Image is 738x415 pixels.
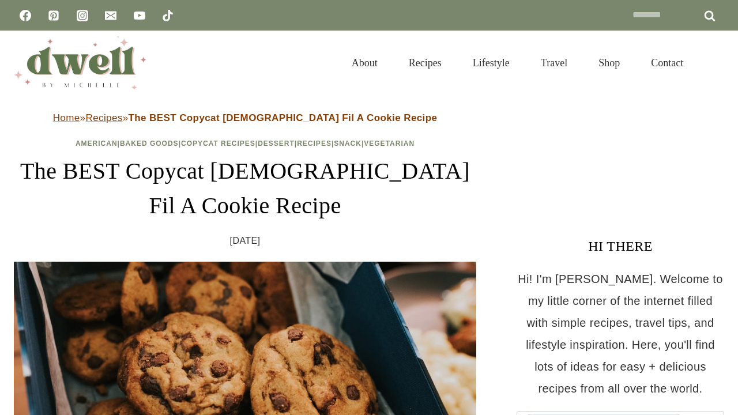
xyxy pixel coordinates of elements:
a: Home [53,112,80,123]
a: Baked Goods [120,139,179,148]
strong: The BEST Copycat [DEMOGRAPHIC_DATA] Fil A Cookie Recipe [129,112,438,123]
a: Snack [334,139,362,148]
a: Recipes [393,43,457,83]
span: | | | | | | [76,139,415,148]
a: TikTok [156,4,179,27]
a: Email [99,4,122,27]
a: YouTube [128,4,151,27]
a: Dessert [258,139,295,148]
a: About [336,43,393,83]
a: Vegetarian [364,139,415,148]
button: View Search Form [705,53,724,73]
a: American [76,139,118,148]
a: Travel [525,43,583,83]
img: DWELL by michelle [14,36,146,89]
h3: HI THERE [517,236,724,256]
a: Recipes [297,139,332,148]
span: » » [53,112,438,123]
nav: Primary Navigation [336,43,699,83]
a: Shop [583,43,635,83]
h1: The BEST Copycat [DEMOGRAPHIC_DATA] Fil A Cookie Recipe [14,154,476,223]
time: [DATE] [230,232,261,250]
a: Instagram [71,4,94,27]
a: Recipes [85,112,122,123]
a: Lifestyle [457,43,525,83]
p: Hi! I'm [PERSON_NAME]. Welcome to my little corner of the internet filled with simple recipes, tr... [517,268,724,399]
a: Facebook [14,4,37,27]
a: Pinterest [42,4,65,27]
a: Copycat Recipes [181,139,255,148]
a: Contact [635,43,699,83]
